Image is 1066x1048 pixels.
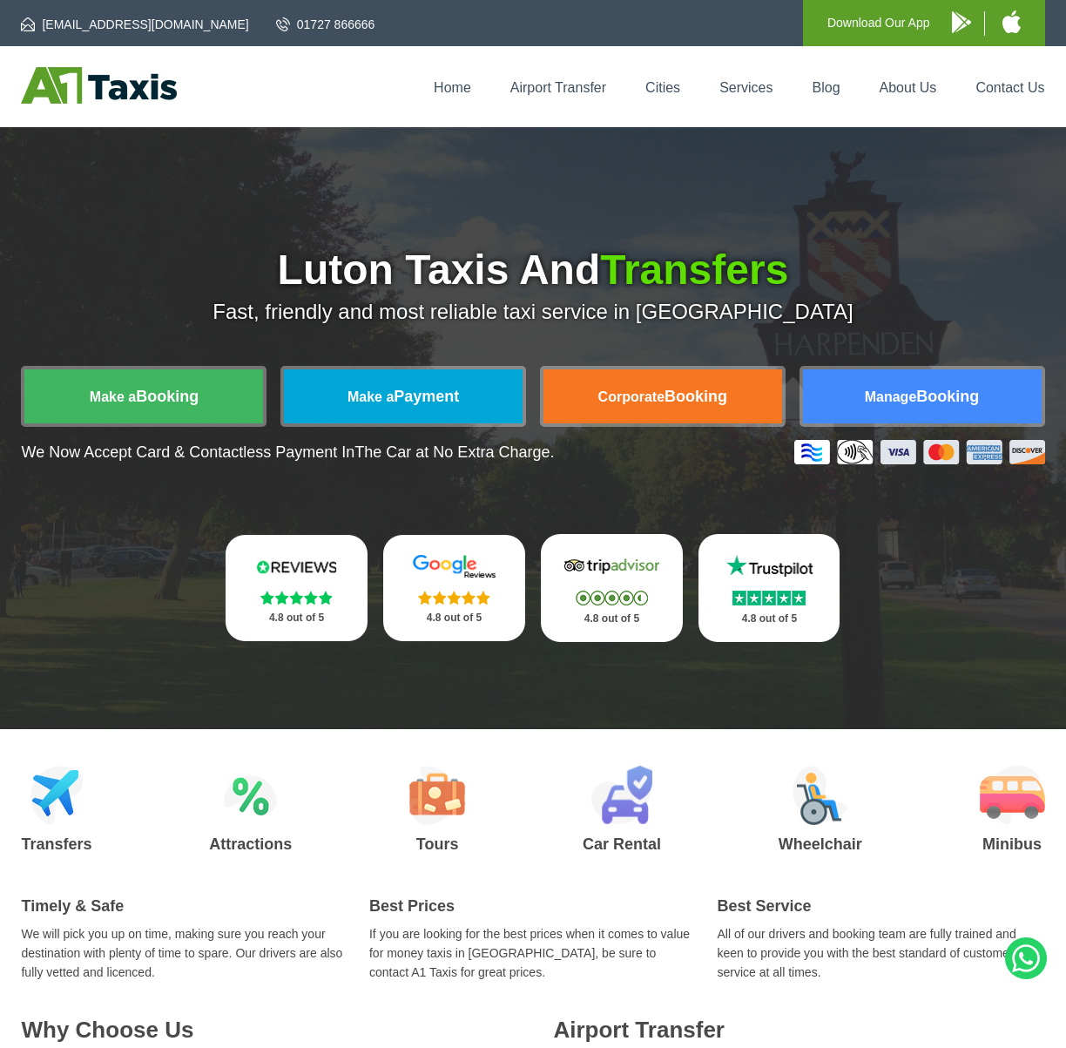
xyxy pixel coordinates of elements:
p: If you are looking for the best prices when it comes to value for money taxis in [GEOGRAPHIC_DATA... [369,924,697,982]
a: Blog [813,80,840,95]
img: Tripadvisor [560,553,663,579]
p: 4.8 out of 5 [245,607,347,629]
h2: Airport Transfer [553,1017,1044,1044]
span: Make a [90,389,136,404]
p: We Now Accept Card & Contactless Payment In [21,443,554,462]
a: Trustpilot Stars 4.8 out of 5 [698,534,840,642]
h2: Timely & Safe [21,897,348,916]
a: Reviews.io Stars 4.8 out of 5 [226,535,367,642]
span: The Car at No Extra Charge. [354,443,554,461]
span: Transfers [600,247,788,293]
p: 4.8 out of 5 [560,608,663,630]
img: Car Rental [590,766,652,825]
p: 4.8 out of 5 [402,607,505,629]
h1: Luton Taxis And [21,249,1044,291]
h2: Why Choose Us [21,1017,512,1044]
a: Make aPayment [284,369,523,423]
img: Stars [418,591,490,605]
a: CorporateBooking [543,369,782,423]
h3: Tours [409,836,465,852]
p: Fast, friendly and most reliable taxi service in [GEOGRAPHIC_DATA] [21,300,1044,324]
p: 4.8 out of 5 [718,608,820,630]
a: ManageBooking [803,369,1042,423]
a: Cities [645,80,680,95]
img: Reviews.io [245,554,347,580]
a: Make aBooking [24,369,263,423]
h2: Best Service [717,897,1044,916]
a: Airport Transfer [510,80,606,95]
a: Home [434,80,471,95]
h3: Wheelchair [779,836,862,852]
p: We will pick you up on time, making sure you reach your destination with plenty of time to spare.... [21,924,348,982]
h3: Transfers [21,836,91,852]
a: Google Stars 4.8 out of 5 [383,535,524,642]
p: All of our drivers and booking team are fully trained and keen to provide you with the best stand... [717,924,1044,982]
img: Stars [732,591,806,605]
span: Manage [865,389,917,404]
h3: Minibus [980,836,1045,852]
a: 01727 866666 [276,16,375,33]
span: Make a [347,389,394,404]
img: Credit And Debit Cards [794,440,1045,464]
a: Services [719,80,773,95]
h2: Best Prices [369,897,697,916]
img: Attractions [224,766,277,825]
img: A1 Taxis iPhone App [1002,10,1021,33]
span: Corporate [598,389,665,404]
img: Wheelchair [793,766,848,825]
h3: Attractions [209,836,292,852]
img: A1 Taxis St Albans LTD [21,67,177,104]
img: A1 Taxis Android App [952,11,971,33]
h3: Car Rental [583,836,661,852]
a: Contact Us [975,80,1044,95]
a: About Us [880,80,937,95]
img: Stars [576,591,648,605]
img: Minibus [980,766,1045,825]
img: Trustpilot [718,553,820,579]
img: Airport Transfers [30,766,84,825]
p: Download Our App [827,12,930,34]
img: Google [402,554,505,580]
a: [EMAIL_ADDRESS][DOMAIN_NAME] [21,16,248,33]
img: Stars [260,591,333,605]
a: Tripadvisor Stars 4.8 out of 5 [541,534,682,642]
img: Tours [409,766,465,825]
